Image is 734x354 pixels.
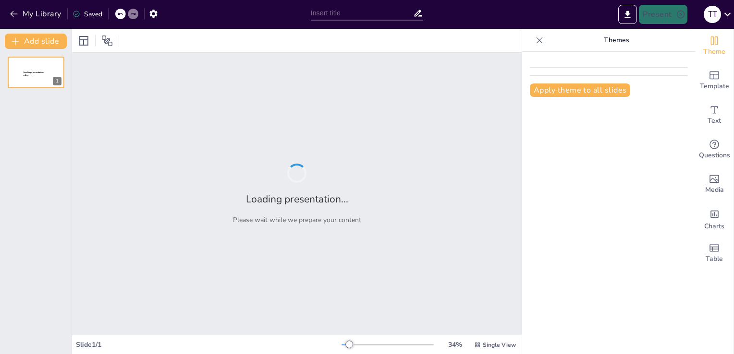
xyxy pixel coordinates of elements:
[700,81,729,92] span: Template
[708,116,721,126] span: Text
[101,35,113,47] span: Position
[695,201,734,236] div: Add charts and graphs
[24,71,44,77] span: Sendsteps presentation editor
[704,5,721,24] button: T T
[706,254,723,264] span: Table
[639,5,687,24] button: Present
[699,150,730,161] span: Questions
[483,341,516,349] span: Single View
[530,83,630,97] button: Apply theme to all slides
[618,5,637,24] button: Export to PowerPoint
[695,236,734,271] div: Add a table
[695,98,734,132] div: Add text boxes
[311,6,414,20] input: Insert title
[76,340,342,349] div: Slide 1 / 1
[53,77,61,85] div: 1
[703,47,725,57] span: Theme
[443,340,466,349] div: 34 %
[695,29,734,63] div: Change the overall theme
[7,6,65,22] button: My Library
[233,215,361,224] p: Please wait while we prepare your content
[5,34,67,49] button: Add slide
[547,29,685,52] p: Themes
[695,63,734,98] div: Add ready made slides
[246,192,348,206] h2: Loading presentation...
[695,132,734,167] div: Get real-time input from your audience
[704,221,724,232] span: Charts
[8,57,64,88] div: 1
[76,33,91,48] div: Layout
[73,10,102,19] div: Saved
[704,6,721,23] div: T T
[705,185,724,195] span: Media
[695,167,734,201] div: Add images, graphics, shapes or video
